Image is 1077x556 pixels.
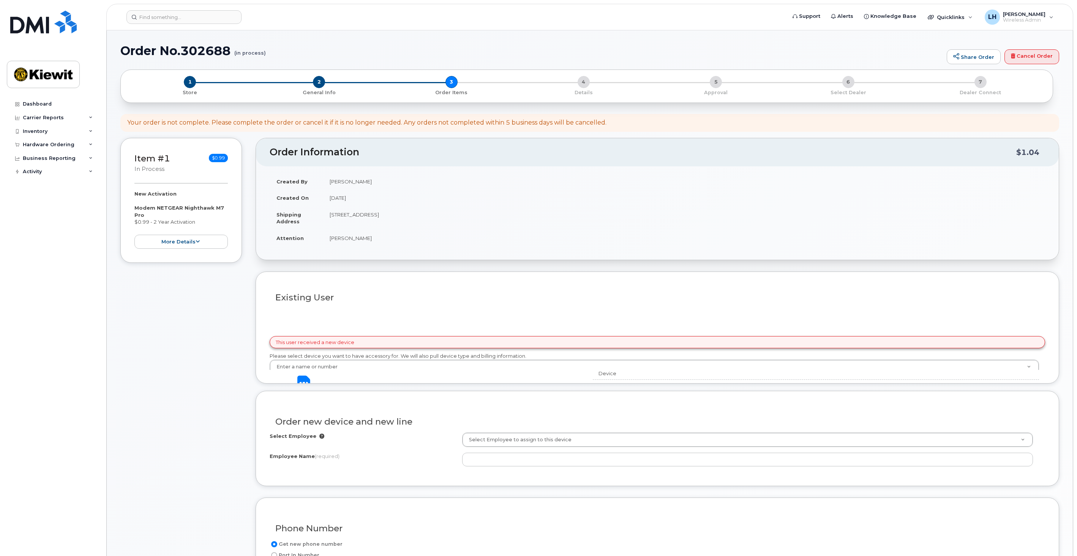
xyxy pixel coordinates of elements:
[253,88,385,96] a: 2 General Info
[463,433,1033,447] a: Select Employee to assign to this device
[134,190,228,249] div: $0.99 - 2 Year Activation
[276,235,304,241] strong: Attention
[134,205,224,218] strong: Modem NETGEAR Nighthawk M7 Pro
[120,44,943,57] h1: Order No.302688
[184,76,196,88] span: 1
[134,235,228,249] button: more details
[271,541,277,547] input: Get new phone number
[947,49,1001,65] a: Share Order
[319,434,324,439] i: Selection will overwrite employee Name, Number, City and Business Units inputs
[270,147,1016,158] h2: Order Information
[275,293,1039,302] h3: Existing User
[134,166,164,172] small: in process
[276,195,309,201] strong: Created On
[256,89,382,96] p: General Info
[276,178,308,185] strong: Created By
[127,88,253,96] a: 1 Store
[275,524,1039,533] h3: Phone Number
[209,154,228,162] span: $0.99
[323,206,1045,230] td: [STREET_ADDRESS]
[323,190,1045,206] td: [DATE]
[270,540,343,549] label: Get new phone number
[593,382,779,390] div: Upgrade Cost
[270,360,1039,374] a: Enter a name or number
[270,433,316,440] label: Select Employee
[270,453,340,460] label: Employee Name
[134,191,177,197] strong: New Activation
[270,352,1045,374] div: Please select device you want to have accessory for. We will also pull device type and billing in...
[130,89,250,96] p: Store
[464,436,572,443] span: Select Employee to assign to this device
[323,173,1045,190] td: [PERSON_NAME]
[315,453,340,459] span: (required)
[275,417,1039,426] h3: Order new device and new line
[270,336,1045,348] div: This user received a new device
[1004,49,1059,65] a: Cancel Order
[134,153,170,164] a: Item #1
[462,453,1033,466] input: Please fill out this field
[127,118,606,127] div: Your order is not complete. Please complete the order or cancel it if it is no longer needed. Any...
[272,363,338,370] span: Enter a name or number
[593,370,779,377] div: Device
[313,76,325,88] span: 2
[234,44,266,56] small: (in process)
[276,212,301,225] strong: Shipping Address
[1016,145,1039,160] div: $1.04
[323,230,1045,246] td: [PERSON_NAME]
